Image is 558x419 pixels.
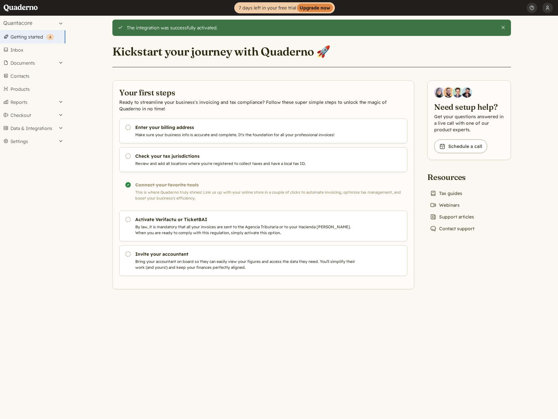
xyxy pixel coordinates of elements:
a: Tax guides [427,189,465,198]
strong: Upgrade now [297,4,333,12]
button: Close this alert [501,25,506,30]
a: Invite your accountant Bring your accountant on board so they can easily view your figures and ac... [119,245,407,276]
div: The integration was successfully activated. [127,25,496,31]
p: Get your questions answered in a live call with one of our product experts. [434,113,504,133]
h3: Enter your billing address [135,124,358,131]
a: Check your tax jurisdictions Review and add all locations where you're registered to collect taxe... [119,147,407,172]
a: Enter your billing address Make sure your business info is accurate and complete. It's the founda... [119,119,407,143]
img: Diana Carrasco, Account Executive at Quaderno [434,87,445,98]
h2: Need setup help? [434,102,504,112]
h1: Kickstart your journey with Quaderno 🚀 [112,44,330,59]
a: Schedule a call [434,139,487,153]
h3: Check your tax jurisdictions [135,153,358,159]
p: Make sure your business info is accurate and complete. It's the foundation for all your professio... [135,132,358,138]
h3: Invite your accountant [135,251,358,257]
a: Webinars [427,201,462,210]
a: Activate Verifactu or TicketBAI By law, it is mandatory that all your invoices are sent to the Ag... [119,211,407,241]
img: Ivo Oltmans, Business Developer at Quaderno [452,87,463,98]
span: 4 [49,35,51,40]
h2: Your first steps [119,87,407,98]
a: 7 days left in your free trialUpgrade now [234,2,335,13]
a: Contact support [427,224,477,233]
p: By law, it is mandatory that all your invoices are sent to the Agencia Tributaria or to your Haci... [135,224,358,236]
img: Jairo Fumero, Account Executive at Quaderno [443,87,454,98]
p: Review and add all locations where you're registered to collect taxes and have a local tax ID. [135,161,358,167]
p: Ready to streamline your business's invoicing and tax compliance? Follow these super simple steps... [119,99,407,112]
p: Bring your accountant on board so they can easily view your figures and access the data they need... [135,259,358,270]
a: Support articles [427,212,477,221]
h2: Resources [427,172,477,182]
img: Javier Rubio, DevRel at Quaderno [462,87,472,98]
h3: Activate Verifactu or TicketBAI [135,216,358,223]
